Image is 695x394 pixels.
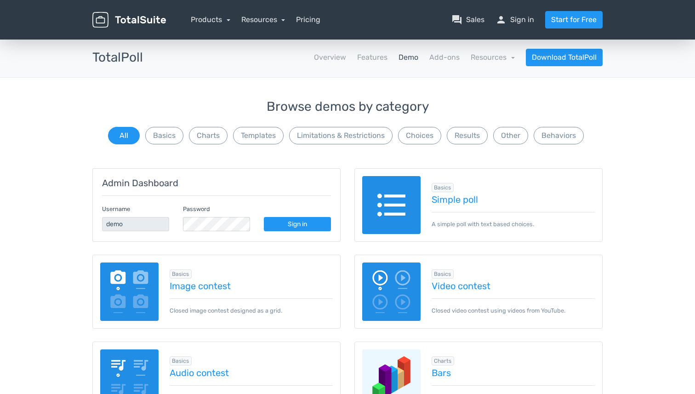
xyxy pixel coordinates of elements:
[432,298,595,315] p: Closed video contest using videos from YouTube.
[432,269,454,279] span: Browse all in Basics
[296,14,320,25] a: Pricing
[429,52,460,63] a: Add-ons
[493,127,528,144] button: Other
[314,52,346,63] a: Overview
[183,205,210,213] label: Password
[264,217,331,231] a: Sign in
[362,176,421,234] img: text-poll.png
[92,100,603,114] h3: Browse demos by category
[102,205,130,213] label: Username
[471,53,515,62] a: Resources
[170,356,192,365] span: Browse all in Basics
[108,127,140,144] button: All
[241,15,285,24] a: Resources
[432,368,595,378] a: Bars
[432,194,595,205] a: Simple poll
[447,127,488,144] button: Results
[398,127,441,144] button: Choices
[362,263,421,321] img: video-poll.png
[92,12,166,28] img: TotalSuite for WordPress
[170,281,333,291] a: Image contest
[545,11,603,29] a: Start for Free
[526,49,603,66] a: Download TotalPoll
[170,368,333,378] a: Audio contest
[399,52,418,63] a: Demo
[100,263,159,321] img: image-poll.png
[432,281,595,291] a: Video contest
[451,14,484,25] a: question_answerSales
[357,52,387,63] a: Features
[170,269,192,279] span: Browse all in Basics
[432,356,455,365] span: Browse all in Charts
[496,14,507,25] span: person
[92,51,143,65] h3: TotalPoll
[534,127,584,144] button: Behaviors
[191,15,230,24] a: Products
[170,298,333,315] p: Closed image contest designed as a grid.
[432,183,454,192] span: Browse all in Basics
[432,212,595,228] p: A simple poll with text based choices.
[189,127,228,144] button: Charts
[289,127,393,144] button: Limitations & Restrictions
[496,14,534,25] a: personSign in
[451,14,462,25] span: question_answer
[233,127,284,144] button: Templates
[145,127,183,144] button: Basics
[102,178,331,188] h5: Admin Dashboard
